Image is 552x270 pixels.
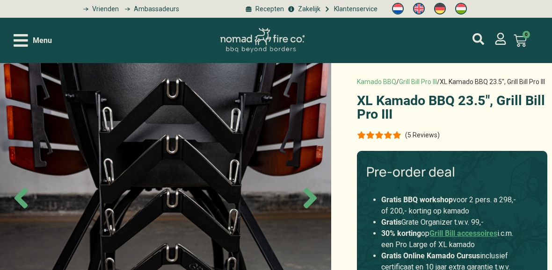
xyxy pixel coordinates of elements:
[440,78,545,85] span: XL Kamado BBQ 23.5″, Grill Bill Pro III
[357,94,547,121] h1: XL Kamado BBQ 23.5″, Grill Bill Pro III
[523,31,530,38] span: 0
[5,182,37,214] span: Previous slide
[296,4,320,14] span: Zakelijk
[502,28,538,53] a: 0
[429,229,497,238] a: Grill Bill accessoires
[472,33,484,45] a: mijn account
[399,78,437,85] a: Grill Bill Pro III
[437,78,440,85] span: /
[429,0,450,17] a: Switch to Duits
[381,229,421,238] strong: 30% korting
[121,4,179,14] a: grill bill ambassadors
[357,78,396,85] a: Kamado BBQ
[381,194,523,217] li: voor 2 pers. a 298,- of 200,- korting op kamado
[14,32,52,49] div: Open/Close Menu
[381,251,480,260] strong: Gratis Online Kamado Cursus
[381,217,523,228] li: Grate Organizer t.w.v. 99,-
[323,4,378,14] a: grill bill klantenservice
[253,4,284,14] span: Recepten
[220,28,305,53] img: Nomad Logo
[286,4,320,14] a: grill bill zakeljk
[381,195,453,204] strong: Gratis BBQ workshop
[434,3,446,14] img: Duits
[396,78,399,85] span: /
[408,0,429,17] a: Switch to Engels
[80,4,119,14] a: grill bill vrienden
[381,228,523,250] li: op i.c.m. een Pro Large of XL kamado
[381,218,401,227] strong: Gratis
[413,3,425,14] img: Engels
[405,131,440,139] p: (5 Reviews)
[455,3,467,14] img: Hongaars
[244,4,284,14] a: BBQ recepten
[450,0,472,17] a: Switch to Hongaars
[366,164,538,180] h3: Pre-order deal
[33,35,52,46] span: Menu
[131,4,179,14] span: Ambassadeurs
[294,182,327,214] span: Next slide
[494,33,507,45] a: mijn account
[332,4,378,14] span: Klantenservice
[357,77,545,87] nav: breadcrumbs
[392,3,404,14] img: Nederlands
[90,4,119,14] span: Vrienden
